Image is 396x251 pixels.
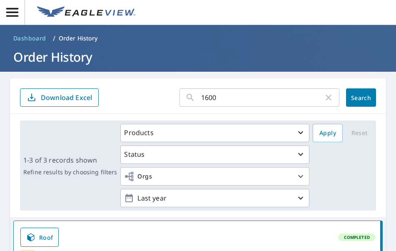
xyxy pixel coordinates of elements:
p: 1-3 of 3 records shown [23,155,117,165]
button: Status [120,146,309,164]
a: EV Logo [32,1,140,24]
input: Address, Report #, Claim ID, etc. [201,86,324,109]
nav: breadcrumb [10,32,386,45]
button: Search [346,88,376,107]
p: Refine results by choosing filters [23,168,117,176]
button: Download Excel [20,88,99,107]
p: Last year [134,191,296,206]
button: Apply [313,124,343,142]
button: Products [120,124,309,142]
span: Roof [26,232,53,242]
span: Orgs [124,171,152,182]
span: Search [353,94,369,102]
span: Dashboard [13,34,46,43]
button: Orgs [120,167,309,186]
li: / [53,33,55,43]
button: Last year [120,189,309,207]
a: Roof [20,228,59,247]
p: Status [124,149,144,159]
a: Dashboard [10,32,50,45]
img: EV Logo [37,6,135,19]
p: Products [124,128,153,138]
p: Download Excel [41,93,92,102]
span: Completed [339,234,375,240]
p: Order History [59,34,98,43]
span: Apply [319,128,336,138]
h1: Order History [10,48,386,65]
